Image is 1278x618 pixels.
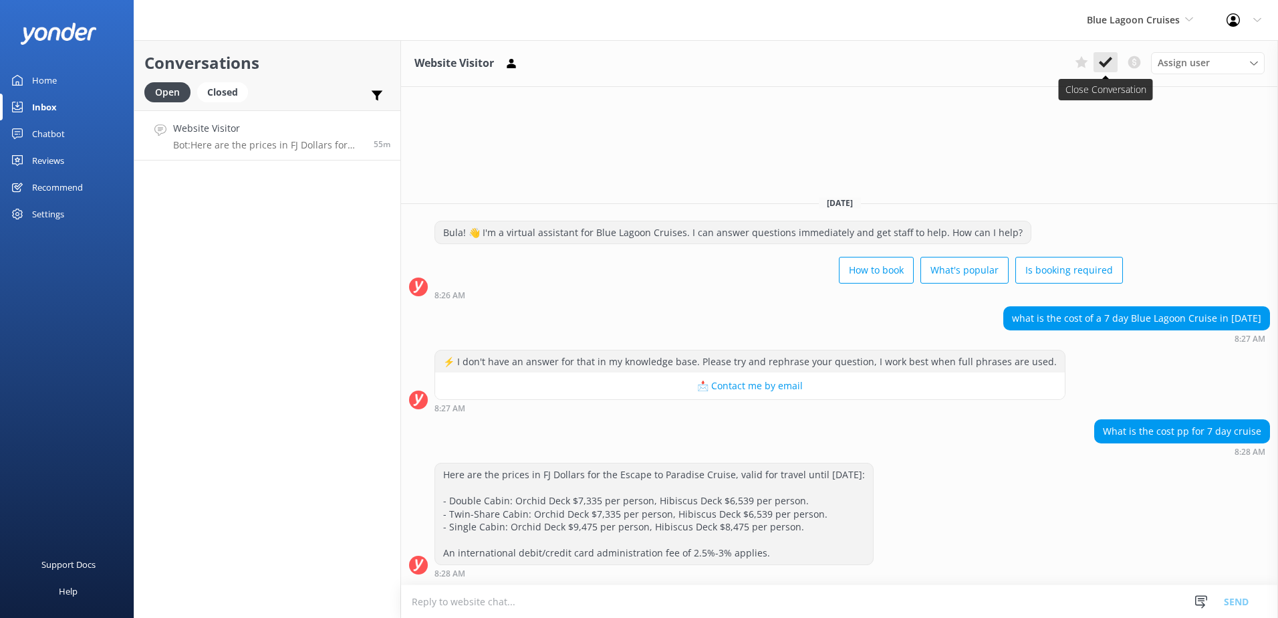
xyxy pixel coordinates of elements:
div: Sep 22 2025 08:27am (UTC +12:00) Pacific/Auckland [1003,334,1270,343]
div: Assign User [1151,52,1265,74]
div: Help [59,578,78,605]
div: Support Docs [41,551,96,578]
button: What's popular [920,257,1009,284]
button: How to book [839,257,914,284]
span: Blue Lagoon Cruises [1087,13,1180,26]
a: Closed [197,84,255,99]
div: Bula! 👋 I'm a virtual assistant for Blue Lagoon Cruises. I can answer questions immediately and g... [435,221,1031,244]
strong: 8:28 AM [434,570,465,578]
button: Is booking required [1015,257,1123,284]
div: Open [144,82,190,102]
div: Closed [197,82,248,102]
a: Website VisitorBot:Here are the prices in FJ Dollars for the Escape to Paradise Cruise, valid for... [134,110,400,161]
div: Settings [32,201,64,227]
img: yonder-white-logo.png [20,23,97,45]
div: What is the cost pp for 7 day cruise [1095,420,1269,443]
strong: 8:26 AM [434,292,465,300]
strong: 8:27 AM [434,405,465,413]
span: Assign user [1158,56,1210,70]
div: Sep 22 2025 08:28am (UTC +12:00) Pacific/Auckland [434,569,874,578]
div: Recommend [32,174,83,201]
div: Chatbot [32,120,65,147]
div: Reviews [32,147,64,174]
div: Here are the prices in FJ Dollars for the Escape to Paradise Cruise, valid for travel until [DATE... [435,463,873,564]
div: Sep 22 2025 08:26am (UTC +12:00) Pacific/Auckland [434,290,1123,300]
div: Inbox [32,94,57,120]
strong: 8:28 AM [1235,448,1265,456]
div: ⚡ I don't have an answer for that in my knowledge base. Please try and rephrase your question, I ... [435,350,1065,373]
div: Sep 22 2025 08:28am (UTC +12:00) Pacific/Auckland [1094,447,1270,456]
div: Home [32,67,57,94]
span: Sep 22 2025 08:28am (UTC +12:00) Pacific/Auckland [374,138,390,150]
div: Sep 22 2025 08:27am (UTC +12:00) Pacific/Auckland [434,403,1065,413]
a: Open [144,84,197,99]
h4: Website Visitor [173,121,364,136]
strong: 8:27 AM [1235,335,1265,343]
p: Bot: Here are the prices in FJ Dollars for the Escape to Paradise Cruise, valid for travel until ... [173,139,364,151]
button: 📩 Contact me by email [435,373,1065,399]
h2: Conversations [144,50,390,76]
h3: Website Visitor [414,55,494,72]
span: [DATE] [819,197,861,209]
div: what is the cost of a 7 day Blue Lagoon Cruise in [DATE] [1004,307,1269,330]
